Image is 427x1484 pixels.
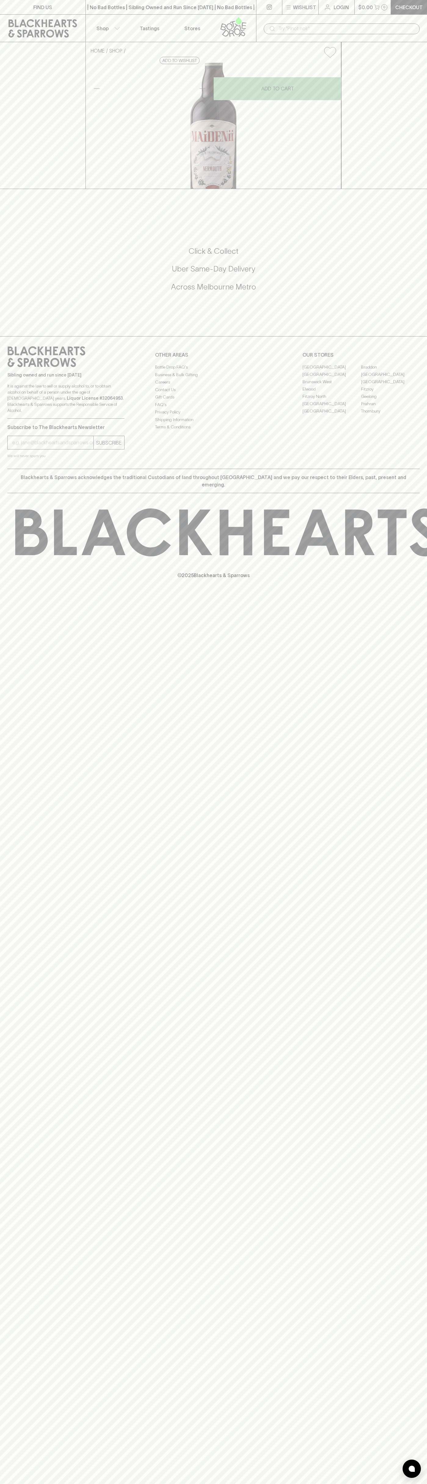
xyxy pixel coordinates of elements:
[409,1466,415,1472] img: bubble-icon
[302,400,361,407] a: [GEOGRAPHIC_DATA]
[86,15,128,42] button: Shop
[155,386,272,393] a: Contact Us
[184,25,200,32] p: Stores
[302,351,420,358] p: OUR STORES
[155,364,272,371] a: Bottle Drop FAQ's
[7,264,420,274] h5: Uber Same-Day Delivery
[293,4,316,11] p: Wishlist
[91,48,105,53] a: HOME
[214,77,341,100] button: ADD TO CART
[155,401,272,408] a: FAQ's
[7,453,125,459] p: We will never spam you
[361,400,420,407] a: Prahran
[96,25,109,32] p: Shop
[155,394,272,401] a: Gift Cards
[7,383,125,413] p: It is against the law to sell or supply alcohol to, or to obtain alcohol on behalf of a person un...
[7,424,125,431] p: Subscribe to The Blackhearts Newsletter
[302,363,361,371] a: [GEOGRAPHIC_DATA]
[302,385,361,393] a: Elwood
[155,371,272,378] a: Business & Bulk Gifting
[395,4,423,11] p: Checkout
[96,439,122,446] p: SUBSCRIBE
[155,351,272,358] p: OTHER AREAS
[33,4,52,11] p: FIND US
[7,246,420,256] h5: Click & Collect
[171,15,214,42] a: Stores
[128,15,171,42] a: Tastings
[12,438,93,448] input: e.g. jane@blackheartsandsparrows.com.au
[7,372,125,378] p: Sibling owned and run since [DATE]
[67,396,123,401] strong: Liquor License #32064953
[361,371,420,378] a: [GEOGRAPHIC_DATA]
[155,424,272,431] a: Terms & Conditions
[302,378,361,385] a: Brunswick West
[302,407,361,415] a: [GEOGRAPHIC_DATA]
[155,379,272,386] a: Careers
[302,371,361,378] a: [GEOGRAPHIC_DATA]
[155,416,272,423] a: Shipping Information
[140,25,159,32] p: Tastings
[160,57,200,64] button: Add to wishlist
[155,409,272,416] a: Privacy Policy
[261,85,294,92] p: ADD TO CART
[334,4,349,11] p: Login
[109,48,122,53] a: SHOP
[322,45,338,60] button: Add to wishlist
[302,393,361,400] a: Fitzroy North
[7,222,420,324] div: Call to action block
[361,407,420,415] a: Thornbury
[361,385,420,393] a: Fitzroy
[383,5,385,9] p: 0
[12,474,415,488] p: Blackhearts & Sparrows acknowledges the traditional Custodians of land throughout [GEOGRAPHIC_DAT...
[361,393,420,400] a: Geelong
[278,24,415,34] input: Try "Pinot noir"
[7,282,420,292] h5: Across Melbourne Metro
[86,63,341,189] img: 3410.png
[361,378,420,385] a: [GEOGRAPHIC_DATA]
[361,363,420,371] a: Braddon
[94,436,124,449] button: SUBSCRIBE
[358,4,373,11] p: $0.00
